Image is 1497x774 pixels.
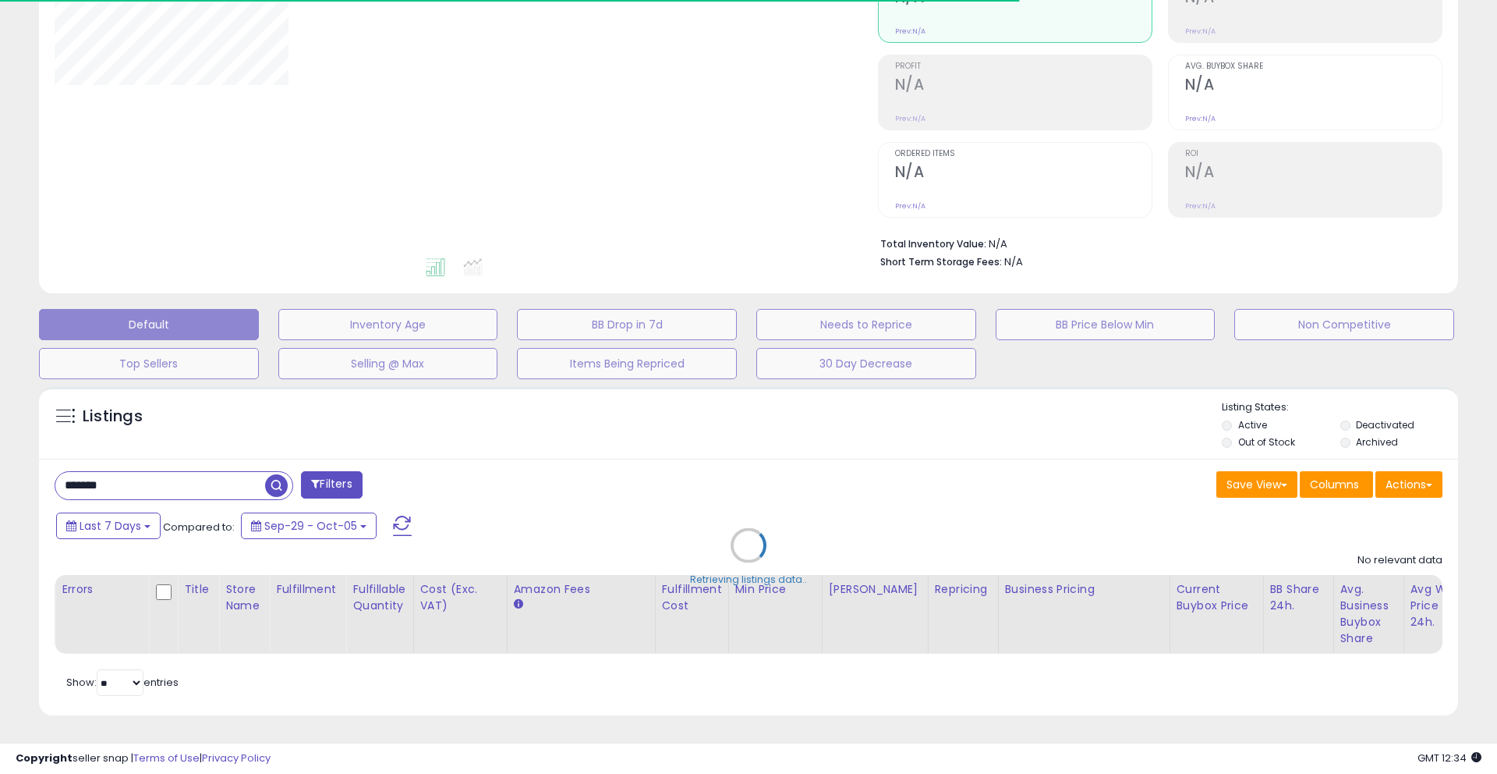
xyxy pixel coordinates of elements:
li: N/A [880,233,1431,252]
span: 2025-10-13 12:34 GMT [1417,751,1481,765]
button: Items Being Repriced [517,348,737,379]
small: Prev: N/A [895,114,925,123]
span: Profit [895,62,1152,71]
a: Privacy Policy [202,751,271,765]
h2: N/A [895,76,1152,97]
button: Needs to Reprice [756,309,976,340]
a: Terms of Use [133,751,200,765]
strong: Copyright [16,751,73,765]
button: Default [39,309,259,340]
h2: N/A [895,163,1152,184]
button: Inventory Age [278,309,498,340]
b: Total Inventory Value: [880,237,986,250]
button: BB Price Below Min [996,309,1216,340]
h2: N/A [1185,76,1442,97]
span: Ordered Items [895,150,1152,158]
small: Prev: N/A [895,201,925,211]
span: ROI [1185,150,1442,158]
button: Non Competitive [1234,309,1454,340]
small: Prev: N/A [1185,114,1216,123]
div: seller snap | | [16,751,271,766]
button: Selling @ Max [278,348,498,379]
small: Prev: N/A [1185,201,1216,211]
span: N/A [1004,254,1023,269]
button: 30 Day Decrease [756,348,976,379]
small: Prev: N/A [1185,27,1216,36]
b: Short Term Storage Fees: [880,255,1002,268]
button: BB Drop in 7d [517,309,737,340]
button: Top Sellers [39,348,259,379]
div: Retrieving listings data.. [690,573,807,587]
span: Avg. Buybox Share [1185,62,1442,71]
h2: N/A [1185,163,1442,184]
small: Prev: N/A [895,27,925,36]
